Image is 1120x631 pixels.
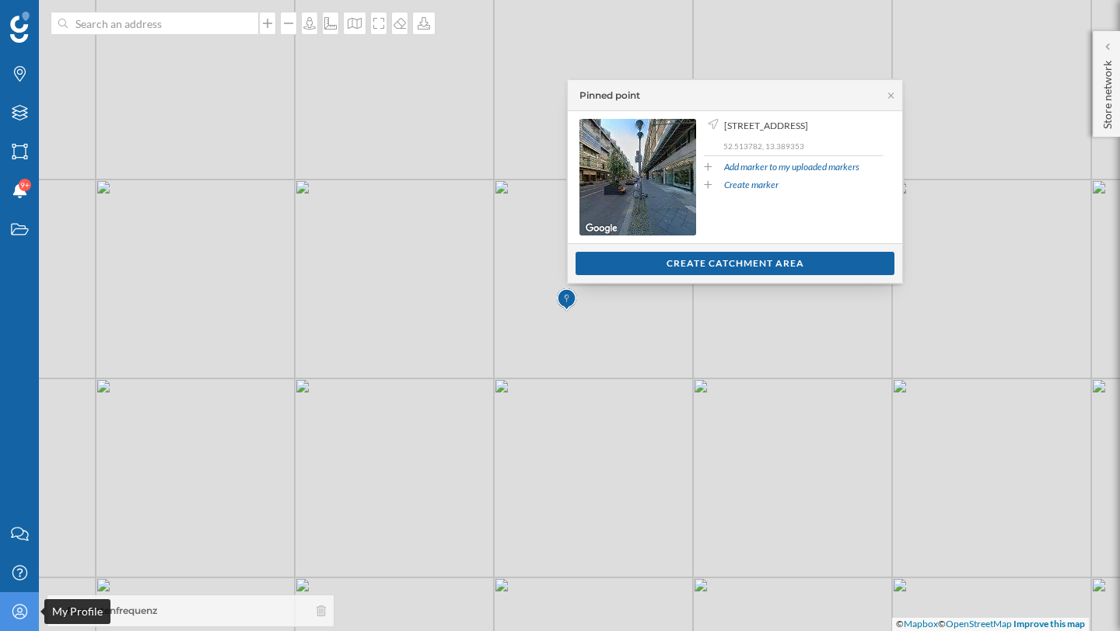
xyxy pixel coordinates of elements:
a: Improve this map [1013,618,1085,629]
div: Pinned point [579,89,640,103]
img: streetview [579,119,696,235]
span: Support [33,11,89,25]
span: [STREET_ADDRESS] [724,119,808,133]
a: Add marker to my uploaded markers [724,160,859,174]
img: Geoblink Logo [10,12,30,43]
p: 52.513782, 13.389353 [723,141,883,152]
a: Mapbox [904,618,938,629]
div: My Profile [44,599,110,624]
span: 9+ [20,177,30,193]
a: OpenStreetMap [946,618,1012,629]
img: Marker [557,284,576,315]
span: Passantenfrequenz [67,604,157,618]
p: Store network [1100,54,1115,129]
a: Create marker [724,178,779,192]
div: © © [892,618,1089,631]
